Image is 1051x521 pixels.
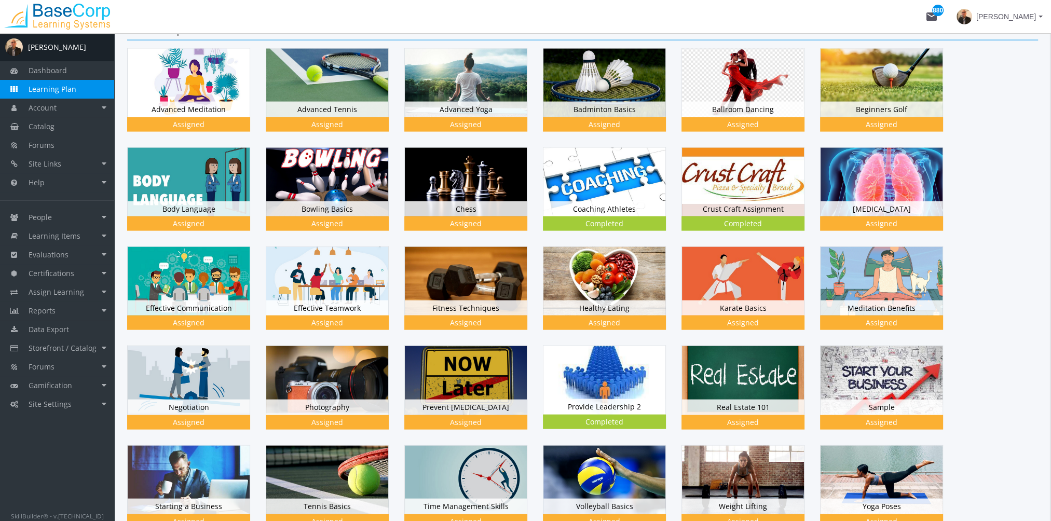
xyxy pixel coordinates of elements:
[406,417,525,428] div: Assigned
[822,218,941,229] div: Assigned
[406,218,525,229] div: Assigned
[822,318,941,328] div: Assigned
[821,400,943,415] div: Sample
[127,48,266,147] div: Advanced Meditation
[820,48,959,147] div: Beginners Golf
[266,201,388,217] div: Bowling Basics
[684,318,802,328] div: Assigned
[682,300,804,316] div: Karate Basics
[29,380,72,390] span: Gamification
[268,318,387,328] div: Assigned
[266,48,404,147] div: Advanced Tennis
[405,201,527,217] div: Chess
[682,102,804,117] div: Ballroom Dancing
[543,102,665,117] div: Badminton Basics
[406,119,525,130] div: Assigned
[821,102,943,117] div: Beginners Golf
[404,346,543,445] div: Prevent [MEDICAL_DATA]
[682,400,804,415] div: Real Estate 101
[29,103,57,113] span: Account
[127,346,266,445] div: Negotiation
[404,246,543,346] div: Fitness Techniques
[543,147,681,246] div: Coaching Athletes
[976,7,1036,26] span: [PERSON_NAME]
[129,417,248,428] div: Assigned
[266,102,388,117] div: Advanced Tennis
[128,300,250,316] div: Effective Communication
[29,177,45,187] span: Help
[29,140,54,150] span: Forums
[821,300,943,316] div: Meditation Benefits
[543,499,665,514] div: Volleyball Basics
[129,119,248,130] div: Assigned
[543,346,681,445] div: Provide Leadership 2
[820,147,959,246] div: [MEDICAL_DATA]
[681,48,820,147] div: Ballroom Dancing
[925,10,938,23] mat-icon: mail
[545,417,664,427] div: Completed
[268,417,387,428] div: Assigned
[127,147,266,246] div: Body Language
[404,48,543,147] div: Advanced Yoga
[681,246,820,346] div: Karate Basics
[266,346,404,445] div: Photography
[29,65,67,75] span: Dashboard
[682,201,804,217] div: Crust Craft Assignment
[820,346,959,445] div: Sample
[681,346,820,445] div: Real Estate 101
[128,201,250,217] div: Body Language
[128,102,250,117] div: Advanced Meditation
[543,48,681,147] div: Badminton Basics
[29,84,76,94] span: Learning Plan
[266,400,388,415] div: Photography
[29,399,72,409] span: Site Settings
[822,417,941,428] div: Assigned
[405,499,527,514] div: Time Management Skills
[822,119,941,130] div: Assigned
[29,250,69,259] span: Evaluations
[266,300,388,316] div: Effective Teamwork
[29,159,61,169] span: Site Links
[29,287,84,297] span: Assign Learning
[127,246,266,346] div: Effective Communication
[543,201,665,217] div: Coaching Athletes
[129,318,248,328] div: Assigned
[545,318,664,328] div: Assigned
[682,499,804,514] div: Weight Lifting
[128,499,250,514] div: Starting a Business
[821,499,943,514] div: Yoga Poses
[29,212,52,222] span: People
[266,246,404,346] div: Effective Teamwork
[405,300,527,316] div: Fitness Techniques
[29,306,56,316] span: Reports
[268,218,387,229] div: Assigned
[28,42,86,52] div: [PERSON_NAME]
[266,147,404,246] div: Bowling Basics
[543,246,681,346] div: Healthy Eating
[820,246,959,346] div: Meditation Benefits
[821,201,943,217] div: [MEDICAL_DATA]
[128,400,250,415] div: Negotiation
[684,119,802,130] div: Assigned
[29,343,97,353] span: Storefront / Catalog
[405,102,527,117] div: Advanced Yoga
[129,218,248,229] div: Assigned
[545,218,664,229] div: Completed
[29,121,54,131] span: Catalog
[405,400,527,415] div: Prevent [MEDICAL_DATA]
[29,324,69,334] span: Data Export
[29,231,80,241] span: Learning Items
[404,147,543,246] div: Chess
[684,417,802,428] div: Assigned
[684,218,802,229] div: Completed
[406,318,525,328] div: Assigned
[681,147,820,246] div: Crust Craft Assignment
[545,119,664,130] div: Assigned
[5,38,23,56] img: profilePicture.png
[266,499,388,514] div: Tennis Basics
[11,512,104,520] small: SkillBuilder® - v.[TECHNICAL_ID]
[268,119,387,130] div: Assigned
[543,399,665,415] div: Provide Leadership 2
[29,268,74,278] span: Certifications
[29,362,54,372] span: Forums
